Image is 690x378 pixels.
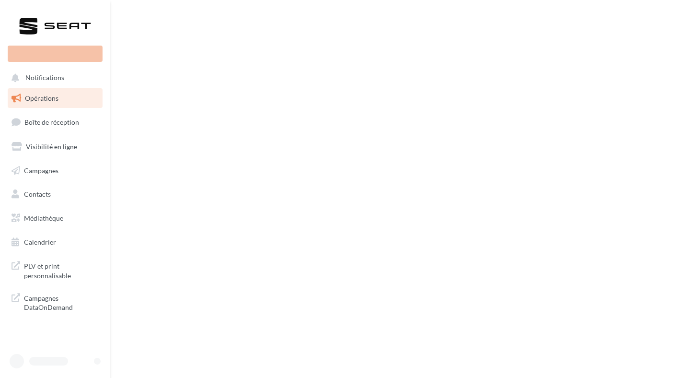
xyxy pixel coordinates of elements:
[6,161,104,181] a: Campagnes
[24,166,58,174] span: Campagnes
[6,256,104,284] a: PLV et print personnalisable
[24,118,79,126] span: Boîte de réception
[24,190,51,198] span: Contacts
[25,74,64,82] span: Notifications
[26,142,77,151] span: Visibilité en ligne
[6,88,104,108] a: Opérations
[24,260,99,280] span: PLV et print personnalisable
[6,184,104,204] a: Contacts
[6,112,104,132] a: Boîte de réception
[25,94,58,102] span: Opérations
[6,288,104,316] a: Campagnes DataOnDemand
[6,137,104,157] a: Visibilité en ligne
[24,292,99,312] span: Campagnes DataOnDemand
[24,238,56,246] span: Calendrier
[6,232,104,252] a: Calendrier
[6,208,104,228] a: Médiathèque
[24,214,63,222] span: Médiathèque
[8,46,103,62] div: Nouvelle campagne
